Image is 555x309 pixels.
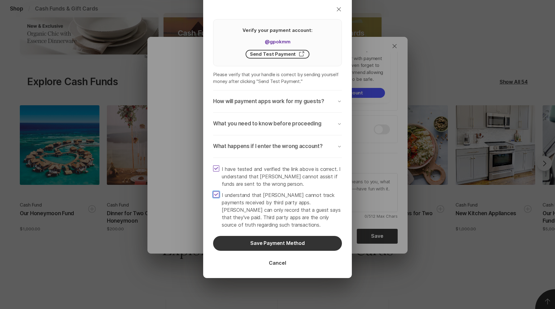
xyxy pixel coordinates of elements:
a: @gpokmm [265,38,291,45]
button: Cancel [261,256,293,271]
p: What happens if I enter the wrong account? [213,143,323,150]
button: Send Test Payment [246,50,309,59]
p: How will payment apps work for my guests? [213,98,324,105]
span: I have tested and verified the link above is correct. I understand that [PERSON_NAME] cannot assi... [222,165,342,188]
p: What you need to know before proceeding [213,120,321,128]
button: How will payment apps work for my guests? [213,90,342,113]
button: What happens if I enter the wrong account? [213,135,342,158]
p: Please verify that your handle is correct by sending yourself money after clicking "Send Test Pay... [213,71,342,85]
span: I understand that [PERSON_NAME] cannot track payments received by third party apps. [PERSON_NAME]... [222,191,342,228]
button: Save Payment Method [213,236,342,251]
button: What you need to know before proceeding [213,113,342,135]
p: Verify your payment account: [243,27,312,33]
